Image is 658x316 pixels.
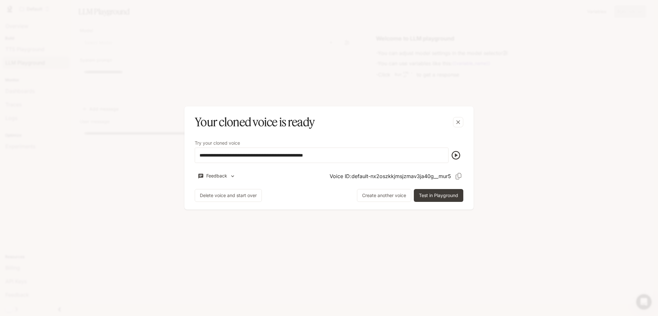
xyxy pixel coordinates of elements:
[195,189,262,202] button: Delete voice and start over
[195,114,315,130] h5: Your cloned voice is ready
[414,189,463,202] button: Test in Playground
[195,171,238,181] button: Feedback
[357,189,411,202] button: Create another voice
[330,172,451,180] p: Voice ID: default-nx2oszkkjmsjzmav3ja40g__mur5
[454,171,463,181] button: Copy Voice ID
[195,141,240,145] p: Try your cloned voice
